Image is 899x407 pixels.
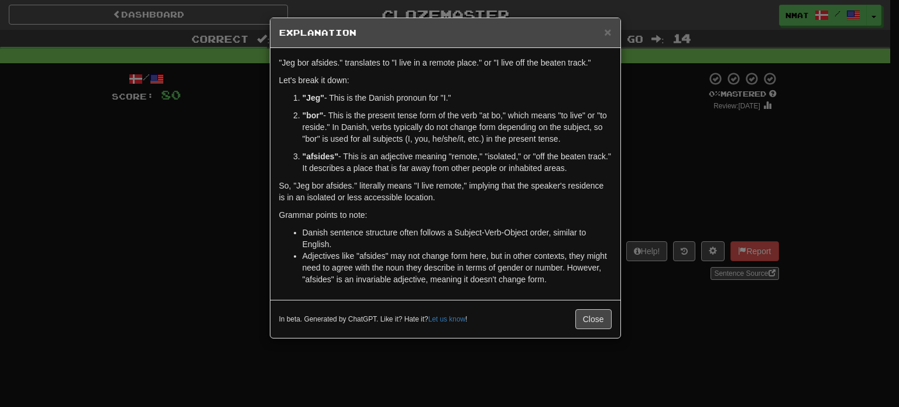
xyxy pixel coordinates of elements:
p: "Jeg bor afsides." translates to "I live in a remote place." or "I live off the beaten track." [279,57,612,69]
strong: "bor" [303,111,324,120]
a: Let us know [428,315,465,323]
li: Adjectives like "afsides" may not change form here, but in other contexts, they might need to agr... [303,250,612,285]
button: Close [604,26,611,38]
span: × [604,25,611,39]
strong: "afsides" [303,152,339,161]
strong: "Jeg" [303,93,324,102]
button: Close [575,309,612,329]
p: - This is an adjective meaning "remote," "isolated," or "off the beaten track." It describes a pl... [303,151,612,174]
p: - This is the present tense form of the verb "at bo," which means "to live" or "to reside." In Da... [303,110,612,145]
p: - This is the Danish pronoun for "I." [303,92,612,104]
small: In beta. Generated by ChatGPT. Like it? Hate it? ! [279,314,468,324]
p: Let's break it down: [279,74,612,86]
p: Grammar points to note: [279,209,612,221]
li: Danish sentence structure often follows a Subject-Verb-Object order, similar to English. [303,227,612,250]
h5: Explanation [279,27,612,39]
p: So, "Jeg bor afsides." literally means "I live remote," implying that the speaker's residence is ... [279,180,612,203]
